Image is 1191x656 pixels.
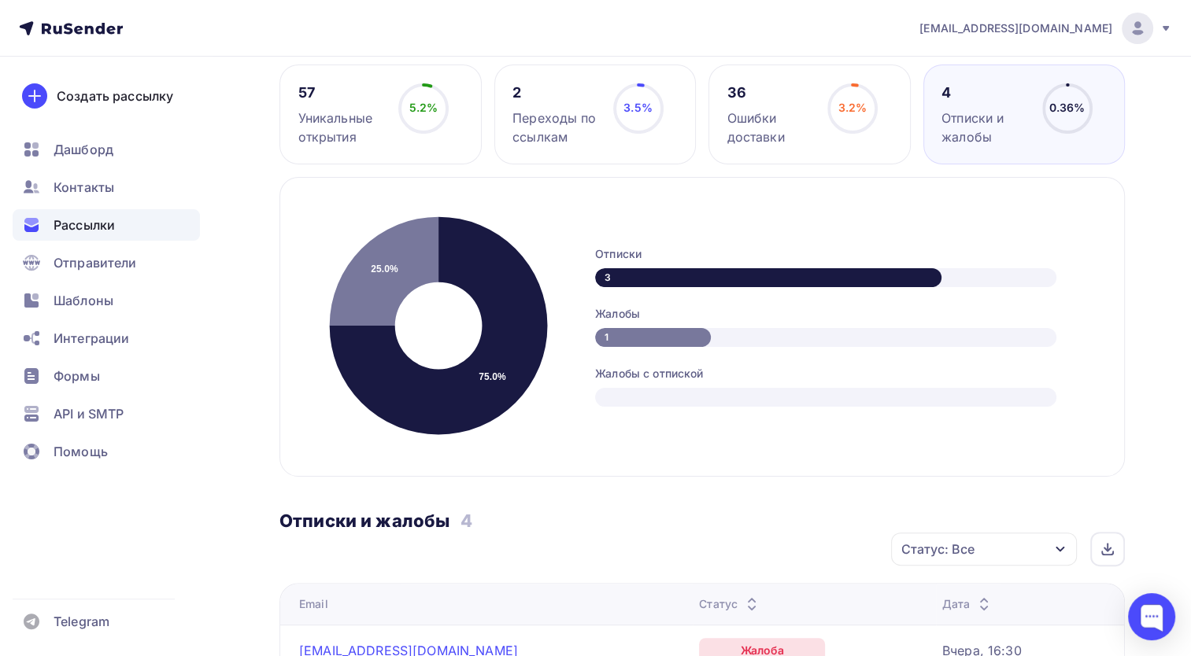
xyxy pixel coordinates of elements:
[919,13,1172,44] a: [EMAIL_ADDRESS][DOMAIN_NAME]
[54,216,115,234] span: Рассылки
[54,404,124,423] span: API и SMTP
[298,83,385,102] div: 57
[13,285,200,316] a: Шаблоны
[299,596,328,612] div: Email
[727,83,814,102] div: 36
[512,109,599,146] div: Переходы по ссылкам
[13,209,200,241] a: Рассылки
[623,101,653,114] span: 3.5%
[890,532,1078,566] button: Статус: Все
[13,360,200,392] a: Формы
[512,83,599,102] div: 2
[595,306,1093,322] div: Жалобы
[460,510,472,532] h3: 4
[941,109,1028,146] div: Отписки и жалобы
[727,109,814,146] div: Ошибки доставки
[941,83,1028,102] div: 4
[54,140,113,159] span: Дашборд
[57,87,173,105] div: Создать рассылку
[54,442,108,461] span: Помощь
[595,328,711,347] div: 1
[54,612,109,631] span: Telegram
[919,20,1112,36] span: [EMAIL_ADDRESS][DOMAIN_NAME]
[298,109,385,146] div: Уникальные открытия
[13,134,200,165] a: Дашборд
[13,247,200,278] a: Отправители
[595,366,1093,381] div: Жалобы с отпиской
[54,291,113,310] span: Шаблоны
[54,178,114,197] span: Контакты
[1049,101,1086,114] span: 0.36%
[901,540,975,558] div: Статус: Все
[279,510,449,532] h3: Отписки и жалобы
[838,101,867,114] span: 3.2%
[13,171,200,203] a: Контакты
[409,101,438,114] span: 5.2%
[54,253,137,272] span: Отправители
[595,268,941,287] div: 3
[595,246,1093,262] div: Отписки
[942,596,994,612] div: Дата
[54,329,129,348] span: Интеграции
[54,367,100,385] span: Формы
[699,596,761,612] div: Статус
